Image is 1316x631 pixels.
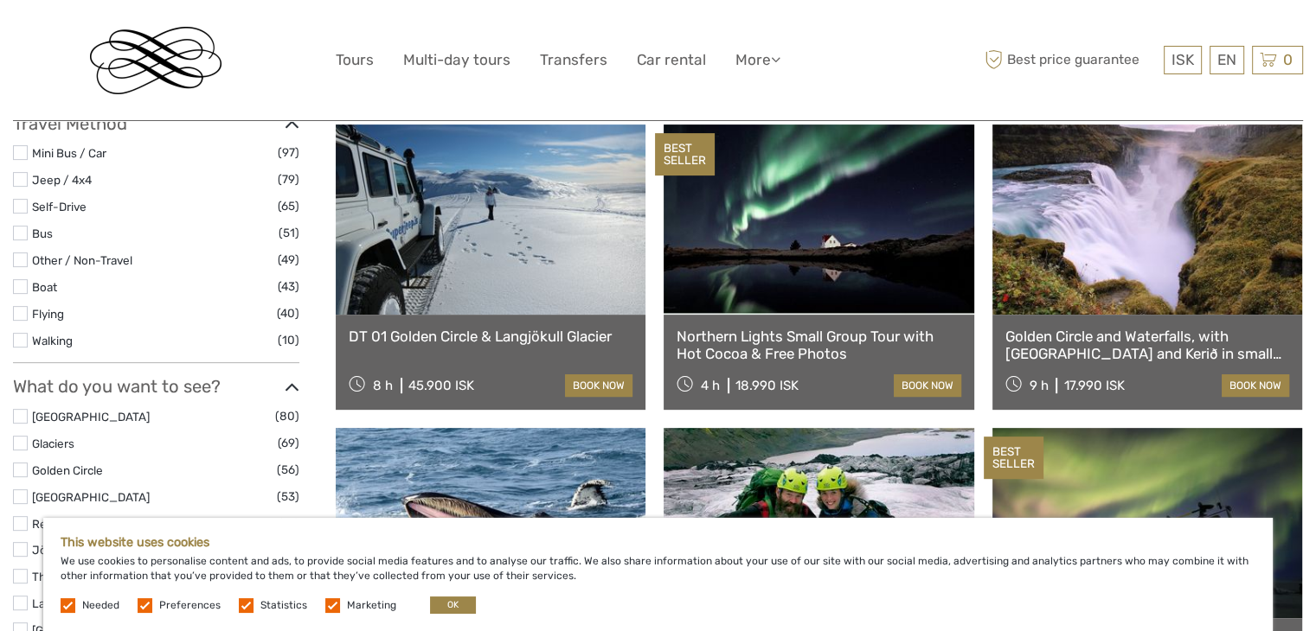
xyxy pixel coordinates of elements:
[13,113,299,134] h3: Travel Method
[1172,51,1194,68] span: ISK
[275,406,299,426] span: (80)
[278,196,299,216] span: (65)
[278,169,299,189] span: (79)
[278,143,299,163] span: (97)
[32,570,87,583] a: Thingvellir
[677,328,960,363] a: Northern Lights Small Group Tour with Hot Cocoa & Free Photos
[32,146,106,160] a: Mini Bus / Car
[984,437,1043,480] div: BEST SELLER
[32,437,74,450] a: Glaciers
[32,410,150,424] a: [GEOGRAPHIC_DATA]
[278,277,299,296] span: (43)
[199,27,220,48] button: Open LiveChat chat widget
[735,378,799,393] div: 18.990 ISK
[82,598,119,613] label: Needed
[32,173,92,187] a: Jeep / 4x4
[13,376,299,397] h3: What do you want to see?
[1005,328,1289,363] a: Golden Circle and Waterfalls, with [GEOGRAPHIC_DATA] and Kerið in small group
[277,487,299,507] span: (53)
[278,250,299,270] span: (49)
[32,543,219,557] a: Jökulsárlón/[GEOGRAPHIC_DATA]
[278,433,299,453] span: (69)
[61,535,1255,550] h5: This website uses cookies
[159,598,221,613] label: Preferences
[336,48,374,73] a: Tours
[1063,378,1124,393] div: 17.990 ISK
[655,133,715,176] div: BEST SELLER
[32,334,73,347] a: Walking
[408,378,474,393] div: 45.900 ISK
[32,463,103,477] a: Golden Circle
[980,46,1159,74] span: Best price guarantee
[43,518,1273,631] div: We use cookies to personalise content and ads, to provide social media features and to analyse ou...
[1281,51,1295,68] span: 0
[260,598,307,613] label: Statistics
[32,490,150,504] a: [GEOGRAPHIC_DATA]
[24,30,196,44] p: We're away right now. Please check back later!
[430,596,476,614] button: OK
[32,280,57,294] a: Boat
[403,48,510,73] a: Multi-day tours
[32,517,87,531] a: Reykjanes
[701,378,720,393] span: 4 h
[278,330,299,350] span: (10)
[279,223,299,243] span: (51)
[90,27,221,94] img: Reykjavik Residence
[347,598,396,613] label: Marketing
[32,307,64,321] a: Flying
[735,48,780,73] a: More
[277,460,299,480] span: (56)
[279,513,299,533] span: (19)
[32,596,128,610] a: Landmannalaugar
[540,48,607,73] a: Transfers
[1210,46,1244,74] div: EN
[1222,374,1289,397] a: book now
[32,226,53,240] a: Bus
[637,48,706,73] a: Car rental
[277,303,299,323] span: (40)
[32,253,132,267] a: Other / Non-Travel
[894,374,961,397] a: book now
[565,374,632,397] a: book now
[349,328,632,345] a: DT 01 Golden Circle & Langjökull Glacier
[1029,378,1048,393] span: 9 h
[32,200,87,214] a: Self-Drive
[373,378,393,393] span: 8 h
